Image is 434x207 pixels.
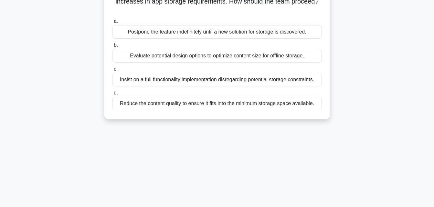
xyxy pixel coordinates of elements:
[114,42,118,48] span: b.
[112,97,322,110] div: Reduce the content quality to ensure it fits into the minimum storage space available.
[114,90,118,95] span: d.
[112,49,322,63] div: Evaluate potential design options to optimize content size for offline storage.
[112,25,322,39] div: Postpone the feature indefinitely until a new solution for storage is discovered.
[112,73,322,86] div: Insist on a full functionality implementation disregarding potential storage constraints.
[114,18,118,24] span: a.
[114,66,118,72] span: c.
